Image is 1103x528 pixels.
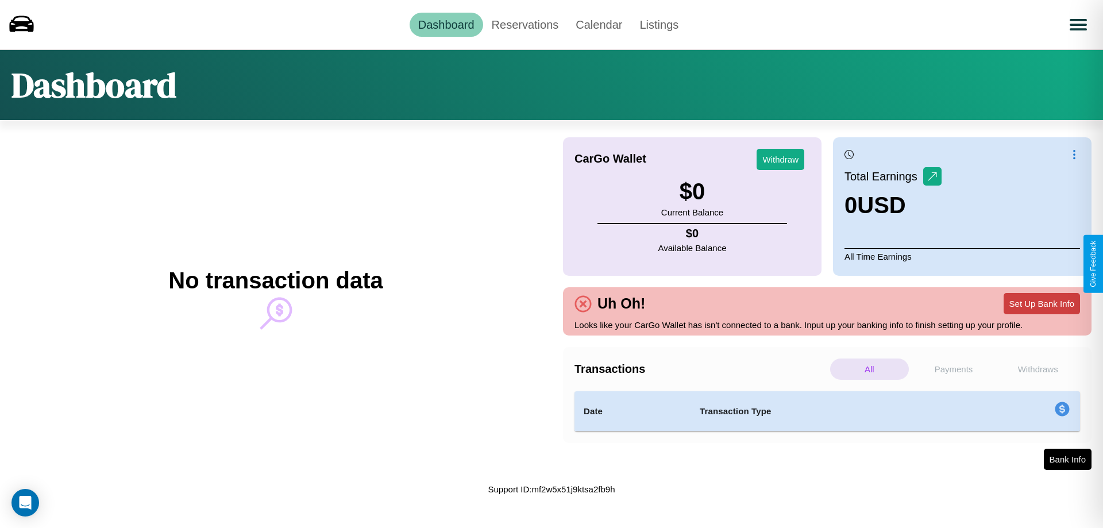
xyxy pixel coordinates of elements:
[11,61,176,109] h1: Dashboard
[574,363,827,376] h4: Transactions
[998,359,1077,380] p: Withdraws
[1062,9,1094,41] button: Open menu
[168,268,383,294] h2: No transaction data
[1089,241,1097,287] div: Give Feedback
[915,359,993,380] p: Payments
[631,13,687,37] a: Listings
[567,13,631,37] a: Calendar
[11,489,39,517] div: Open Intercom Messenger
[574,152,646,165] h4: CarGo Wallet
[661,205,723,220] p: Current Balance
[1044,449,1092,470] button: Bank Info
[700,404,961,418] h4: Transaction Type
[844,248,1080,264] p: All Time Earnings
[574,391,1080,431] table: simple table
[574,317,1080,333] p: Looks like your CarGo Wallet has isn't connected to a bank. Input up your banking info to finish ...
[830,359,909,380] p: All
[410,13,483,37] a: Dashboard
[661,179,723,205] h3: $ 0
[844,166,923,187] p: Total Earnings
[592,295,651,312] h4: Uh Oh!
[584,404,681,418] h4: Date
[483,13,568,37] a: Reservations
[844,192,942,218] h3: 0 USD
[658,227,727,240] h4: $ 0
[658,240,727,256] p: Available Balance
[1004,293,1080,314] button: Set Up Bank Info
[488,481,615,497] p: Support ID: mf2w5x51j9ktsa2fb9h
[757,149,804,170] button: Withdraw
